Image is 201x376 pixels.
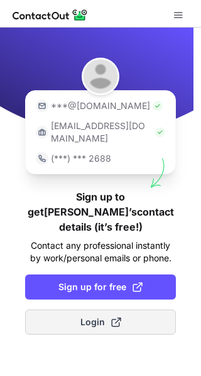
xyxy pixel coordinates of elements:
[58,281,143,293] span: Sign up for free
[51,100,150,112] p: ***@[DOMAIN_NAME]
[25,239,176,264] p: Contact any professional instantly by work/personal emails or phone.
[25,189,176,234] h1: Sign up to get [PERSON_NAME]’s contact details (it’s free!)
[36,152,48,165] img: https://contactout.com/extension/app/static/media/login-phone-icon.bacfcb865e29de816d437549d7f4cb...
[82,58,119,95] img: Sagnika Chowdhury
[51,120,153,145] p: [EMAIL_ADDRESS][DOMAIN_NAME]
[80,316,121,328] span: Login
[153,101,163,111] img: Check Icon
[25,310,176,335] button: Login
[36,126,48,138] img: https://contactout.com/extension/app/static/media/login-work-icon.638a5007170bc45168077fde17b29a1...
[13,8,88,23] img: ContactOut v5.3.10
[155,127,165,137] img: Check Icon
[25,274,176,300] button: Sign up for free
[36,100,48,112] img: https://contactout.com/extension/app/static/media/login-email-icon.f64bce713bb5cd1896fef81aa7b14a...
